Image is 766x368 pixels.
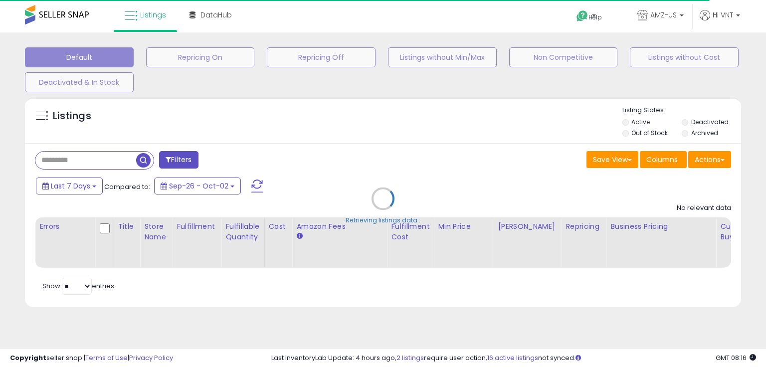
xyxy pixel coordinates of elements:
a: 2 listings [396,353,424,363]
button: Repricing On [146,47,255,67]
div: seller snap | | [10,354,173,363]
a: Help [569,2,621,32]
button: Non Competitive [509,47,618,67]
a: Privacy Policy [129,353,173,363]
a: Hi VNT [700,10,740,32]
i: Click here to read more about un-synced listings. [575,355,581,361]
span: Listings [140,10,166,20]
a: Terms of Use [85,353,128,363]
span: Hi VNT [713,10,733,20]
a: 16 active listings [487,353,538,363]
div: Retrieving listings data.. [346,216,420,225]
button: Listings without Cost [630,47,739,67]
i: Get Help [576,10,588,22]
span: DataHub [200,10,232,20]
button: Default [25,47,134,67]
button: Repricing Off [267,47,376,67]
span: Help [588,13,602,21]
button: Deactivated & In Stock [25,72,134,92]
span: AMZ-US [650,10,677,20]
strong: Copyright [10,353,46,363]
div: Last InventoryLab Update: 4 hours ago, require user action, not synced. [271,354,756,363]
button: Listings without Min/Max [388,47,497,67]
span: 2025-10-10 08:16 GMT [716,353,756,363]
